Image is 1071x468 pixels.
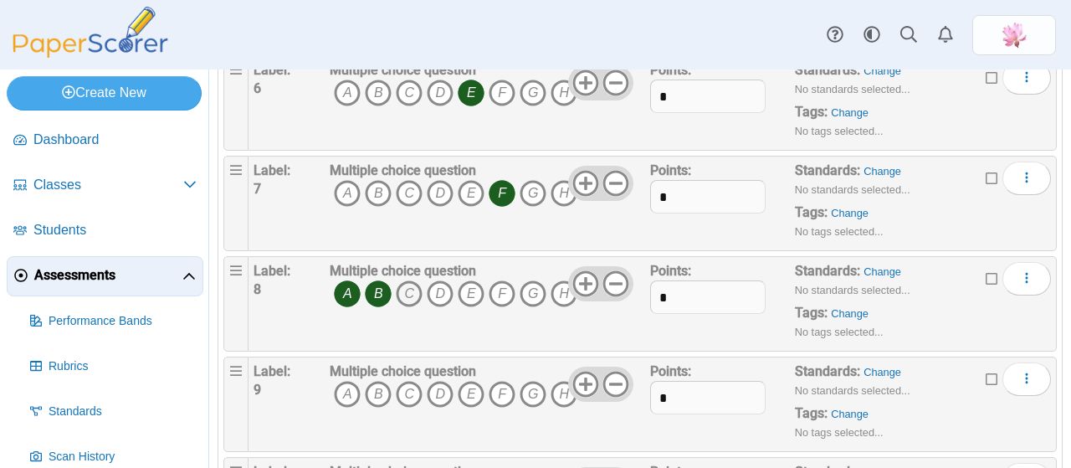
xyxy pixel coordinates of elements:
[520,80,546,106] i: G
[489,180,515,207] i: F
[23,301,203,342] a: Performance Bands
[458,180,484,207] i: E
[23,347,203,387] a: Rubrics
[330,162,476,178] b: Multiple choice question
[49,404,197,420] span: Standards
[458,80,484,106] i: E
[489,381,515,408] i: F
[7,76,202,110] a: Create New
[365,280,392,307] i: B
[795,162,860,178] b: Standards:
[49,358,197,375] span: Rubrics
[650,62,691,78] b: Points:
[831,307,869,320] a: Change
[551,80,577,106] i: H
[254,80,261,96] b: 6
[863,64,901,77] a: Change
[1002,262,1051,296] button: More options
[795,305,828,321] b: Tags:
[334,381,361,408] i: A
[458,381,484,408] i: E
[1002,61,1051,95] button: More options
[33,131,197,149] span: Dashboard
[254,162,290,178] b: Label:
[795,384,910,397] small: No standards selected...
[33,221,197,239] span: Students
[863,366,901,378] a: Change
[863,265,901,278] a: Change
[795,263,860,279] b: Standards:
[458,280,484,307] i: E
[795,62,860,78] b: Standards:
[863,165,901,177] a: Change
[972,15,1056,55] a: ps.MuGhfZT6iQwmPTCC
[831,408,869,420] a: Change
[223,357,249,452] div: Drag handle
[795,405,828,421] b: Tags:
[427,180,454,207] i: D
[49,313,197,330] span: Performance Bands
[795,104,828,120] b: Tags:
[49,449,197,465] span: Scan History
[396,180,423,207] i: C
[520,280,546,307] i: G
[7,211,203,251] a: Students
[254,363,290,379] b: Label:
[520,180,546,207] i: G
[7,256,203,296] a: Assessments
[396,80,423,106] i: C
[34,266,182,285] span: Assessments
[334,180,361,207] i: A
[1002,162,1051,195] button: More options
[330,363,476,379] b: Multiple choice question
[795,183,910,196] small: No standards selected...
[7,121,203,161] a: Dashboard
[795,204,828,220] b: Tags:
[650,263,691,279] b: Points:
[223,55,249,151] div: Drag handle
[650,363,691,379] b: Points:
[396,381,423,408] i: C
[396,280,423,307] i: C
[795,83,910,95] small: No standards selected...
[330,263,476,279] b: Multiple choice question
[427,381,454,408] i: D
[520,381,546,408] i: G
[427,80,454,106] i: D
[365,381,392,408] i: B
[650,162,691,178] b: Points:
[795,284,910,296] small: No standards selected...
[551,180,577,207] i: H
[334,80,361,106] i: A
[1002,363,1051,396] button: More options
[223,256,249,352] div: Drag handle
[551,280,577,307] i: H
[365,180,392,207] i: B
[254,281,261,297] b: 8
[831,207,869,219] a: Change
[795,363,860,379] b: Standards:
[7,46,174,60] a: PaperScorer
[427,280,454,307] i: D
[1001,22,1027,49] img: ps.MuGhfZT6iQwmPTCC
[330,62,476,78] b: Multiple choice question
[365,80,392,106] i: B
[795,326,884,338] small: No tags selected...
[795,125,884,137] small: No tags selected...
[489,80,515,106] i: F
[254,181,261,197] b: 7
[7,166,203,206] a: Classes
[831,106,869,119] a: Change
[795,225,884,238] small: No tags selected...
[1001,22,1027,49] span: Xinmei Li
[254,62,290,78] b: Label:
[489,280,515,307] i: F
[7,7,174,58] img: PaperScorer
[254,382,261,398] b: 9
[551,381,577,408] i: H
[33,176,183,194] span: Classes
[795,426,884,439] small: No tags selected...
[254,263,290,279] b: Label:
[927,17,964,54] a: Alerts
[334,280,361,307] i: A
